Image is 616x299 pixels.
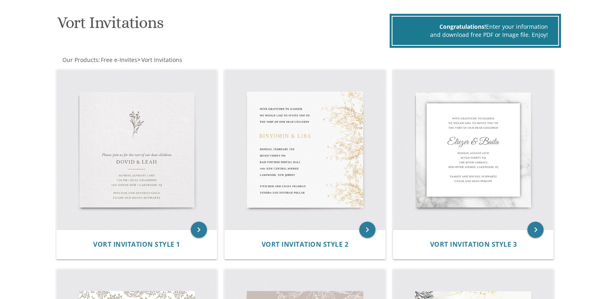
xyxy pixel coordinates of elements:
[403,31,548,39] div: and download free PDF or Image file. Enjoy!
[527,222,544,238] a: keyboard_arrow_right
[93,240,180,249] span: Vort Invitation Style 1
[225,70,385,230] img: Vort Invitation Style 2
[57,70,217,230] img: Vort Invitation Style 1
[191,222,207,238] a: keyboard_arrow_right
[430,241,517,248] a: Vort Invitation Style 3
[137,56,182,64] span: >
[430,240,517,249] span: Vort Invitation Style 3
[393,70,554,230] img: Vort Invitation Style 3
[100,56,137,64] a: Free e-Invites
[101,56,137,64] span: Free e-Invites
[93,241,180,248] a: Vort Invitation Style 1
[62,56,98,64] a: Our Products
[57,14,388,38] h1: Vort Invitations
[55,56,308,64] div: :
[359,222,375,238] a: keyboard_arrow_right
[141,56,182,64] a: Vort Invitations
[262,240,349,249] span: Vort Invitation Style 2
[439,23,486,30] span: Congratulations!
[403,23,548,31] div: Enter your information
[262,241,349,248] a: Vort Invitation Style 2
